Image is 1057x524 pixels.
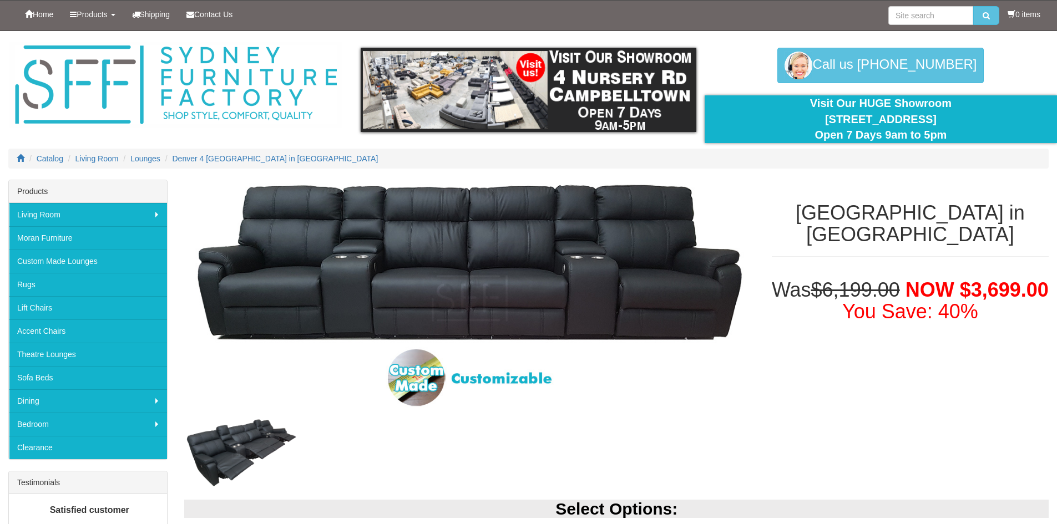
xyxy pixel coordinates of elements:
a: Rugs [9,273,167,296]
span: Home [33,10,53,19]
del: $6,199.00 [811,278,900,301]
a: Living Room [9,203,167,226]
span: Shipping [140,10,170,19]
a: Moran Furniture [9,226,167,250]
b: Select Options: [555,500,677,518]
span: NOW $3,699.00 [906,278,1049,301]
span: Products [77,10,107,19]
a: Home [17,1,62,28]
a: Shipping [124,1,179,28]
a: Dining [9,389,167,413]
font: You Save: 40% [842,300,978,323]
a: Lounges [130,154,160,163]
img: Sydney Furniture Factory [9,42,342,128]
div: Products [9,180,167,203]
a: Clearance [9,436,167,459]
a: Catalog [37,154,63,163]
a: Lift Chairs [9,296,167,319]
li: 0 items [1008,9,1040,20]
input: Site search [888,6,973,25]
div: Testimonials [9,471,167,494]
h1: [GEOGRAPHIC_DATA] in [GEOGRAPHIC_DATA] [772,202,1049,246]
span: Contact Us [194,10,232,19]
div: Visit Our HUGE Showroom [STREET_ADDRESS] Open 7 Days 9am to 5pm [713,95,1049,143]
a: Custom Made Lounges [9,250,167,273]
a: Living Room [75,154,119,163]
a: Theatre Lounges [9,343,167,366]
a: Denver 4 [GEOGRAPHIC_DATA] in [GEOGRAPHIC_DATA] [173,154,378,163]
a: Accent Chairs [9,319,167,343]
a: Contact Us [178,1,241,28]
a: Bedroom [9,413,167,436]
img: showroom.gif [361,48,696,132]
b: Satisfied customer [50,505,129,515]
h1: Was [772,279,1049,323]
a: Sofa Beds [9,366,167,389]
a: Products [62,1,123,28]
